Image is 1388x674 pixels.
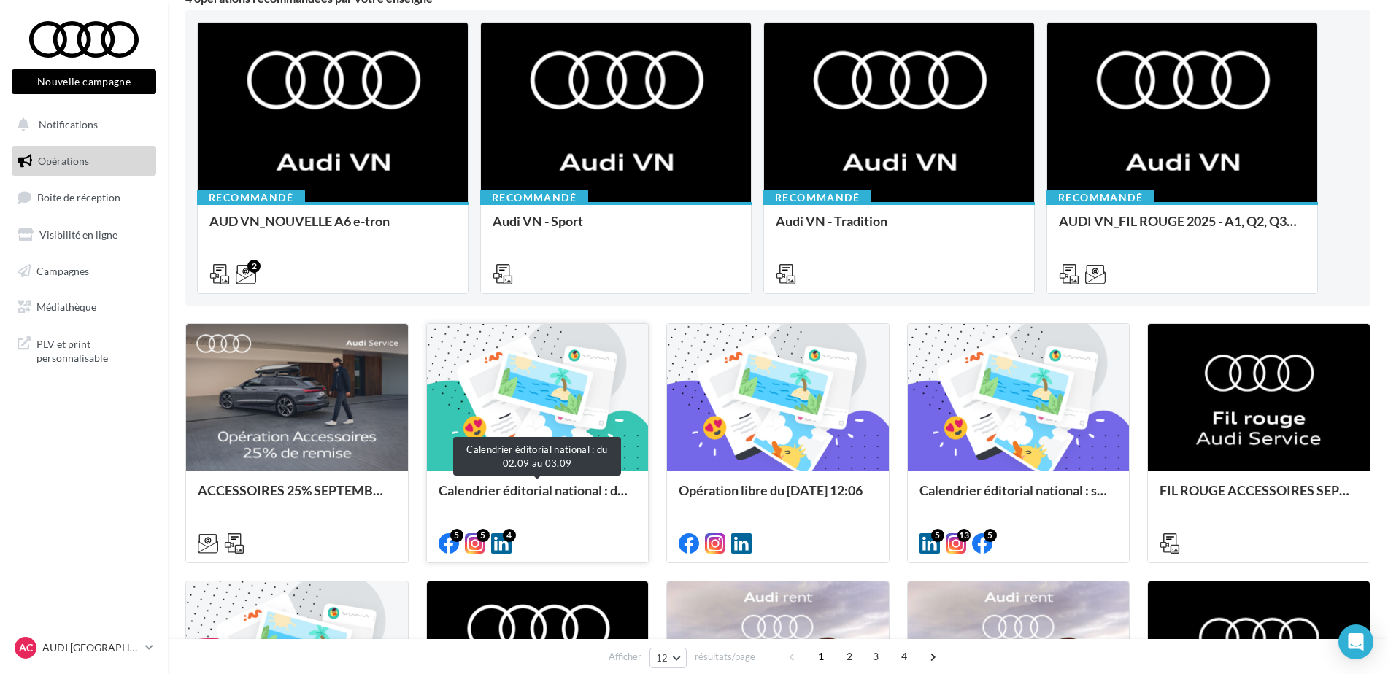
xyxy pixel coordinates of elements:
[609,650,641,664] span: Afficher
[838,645,861,668] span: 2
[9,328,159,371] a: PLV et print personnalisable
[1059,214,1306,243] div: AUDI VN_FIL ROUGE 2025 - A1, Q2, Q3, Q5 et Q4 e-tron
[656,652,668,664] span: 12
[36,264,89,276] span: Campagnes
[9,256,159,287] a: Campagnes
[37,191,120,204] span: Boîte de réception
[9,146,159,177] a: Opérations
[439,483,637,512] div: Calendrier éditorial national : du 02.09 au 03.09
[649,648,687,668] button: 12
[197,190,305,206] div: Recommandé
[19,640,33,655] span: AC
[39,118,98,131] span: Notifications
[36,301,96,313] span: Médiathèque
[919,483,1118,512] div: Calendrier éditorial national : semaine du 25.08 au 31.08
[892,645,916,668] span: 4
[9,220,159,250] a: Visibilité en ligne
[450,529,463,542] div: 5
[679,483,877,512] div: Opération libre du [DATE] 12:06
[247,260,261,273] div: 2
[477,529,490,542] div: 5
[931,529,944,542] div: 5
[957,529,971,542] div: 13
[1338,624,1373,659] div: Open Intercom Messenger
[776,214,1022,243] div: Audi VN - Tradition
[809,645,833,668] span: 1
[493,214,739,243] div: Audi VN - Sport
[36,334,150,365] span: PLV et print personnalisable
[984,529,997,542] div: 5
[39,228,117,241] span: Visibilité en ligne
[1046,190,1154,206] div: Recommandé
[9,292,159,322] a: Médiathèque
[38,155,89,167] span: Opérations
[763,190,871,206] div: Recommandé
[198,483,396,512] div: ACCESSOIRES 25% SEPTEMBRE - AUDI SERVICE
[1160,483,1358,512] div: FIL ROUGE ACCESSOIRES SEPTEMBRE - AUDI SERVICE
[9,182,159,213] a: Boîte de réception
[12,69,156,94] button: Nouvelle campagne
[864,645,887,668] span: 3
[9,109,153,140] button: Notifications
[453,437,621,476] div: Calendrier éditorial national : du 02.09 au 03.09
[12,634,156,662] a: AC AUDI [GEOGRAPHIC_DATA]
[695,650,755,664] span: résultats/page
[480,190,588,206] div: Recommandé
[503,529,516,542] div: 4
[42,640,139,655] p: AUDI [GEOGRAPHIC_DATA]
[209,214,456,243] div: AUD VN_NOUVELLE A6 e-tron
